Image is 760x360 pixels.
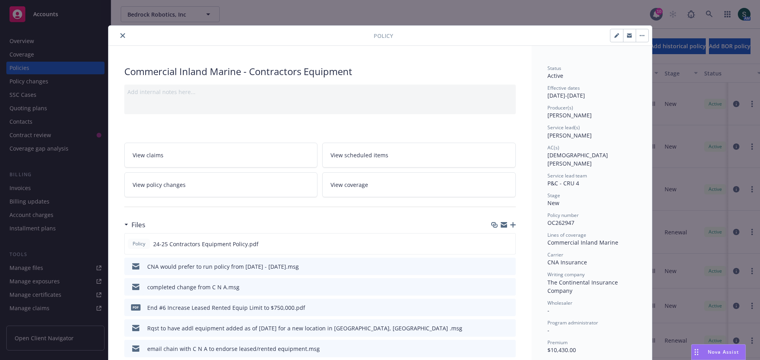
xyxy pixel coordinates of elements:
[547,85,580,91] span: Effective dates
[547,239,618,246] span: Commercial Inland Marine
[493,324,499,332] button: download file
[547,279,619,294] span: The Continental Insurance Company
[547,212,579,219] span: Policy number
[147,303,305,312] div: End #6 Increase Leased Rented Equip Limit to $750,000.pdf
[131,304,141,310] span: pdf
[547,319,598,326] span: Program administrator
[708,349,739,355] span: Nova Assist
[331,151,388,159] span: View scheduled items
[374,32,393,40] span: Policy
[547,179,579,187] span: P&C - CRU 4
[331,181,368,189] span: View coverage
[124,220,145,230] div: Files
[505,262,513,271] button: preview file
[322,172,516,197] a: View coverage
[547,339,568,346] span: Premium
[547,326,549,334] span: -
[133,181,186,189] span: View policy changes
[493,345,499,353] button: download file
[124,143,318,168] a: View claims
[547,192,560,199] span: Stage
[547,124,580,131] span: Service lead(s)
[547,85,636,100] div: [DATE] - [DATE]
[147,324,462,332] div: Rqst to have addl equipment added as of [DATE] for a new location in [GEOGRAPHIC_DATA], [GEOGRAPH...
[147,262,299,271] div: CNA would prefer to run policy from [DATE] - [DATE].msg
[547,144,559,151] span: AC(s)
[547,258,587,266] span: CNA Insurance
[547,65,561,72] span: Status
[133,151,163,159] span: View claims
[547,151,608,167] span: [DEMOGRAPHIC_DATA][PERSON_NAME]
[493,262,499,271] button: download file
[547,251,563,258] span: Carrier
[124,65,516,78] div: Commercial Inland Marine - Contractors Equipment
[547,346,576,354] span: $10,430.00
[505,240,512,248] button: preview file
[505,345,513,353] button: preview file
[322,143,516,168] a: View scheduled items
[492,240,499,248] button: download file
[547,219,574,226] span: OC262947
[547,271,585,278] span: Writing company
[547,111,592,119] span: [PERSON_NAME]
[153,240,258,248] span: 24-25 Contractors Equipment Policy.pdf
[118,31,127,40] button: close
[147,283,239,291] div: completed change from C N A.msg
[147,345,320,353] div: email chain with C N A to endorse leased/rented equipment.msg
[127,88,513,96] div: Add internal notes here...
[547,307,549,314] span: -
[547,72,563,79] span: Active
[547,172,587,179] span: Service lead team
[692,345,701,360] div: Drag to move
[493,283,499,291] button: download file
[131,220,145,230] h3: Files
[505,283,513,291] button: preview file
[691,344,746,360] button: Nova Assist
[547,132,592,139] span: [PERSON_NAME]
[547,199,559,207] span: New
[547,104,573,111] span: Producer(s)
[547,300,572,306] span: Wholesaler
[131,240,147,247] span: Policy
[505,303,513,312] button: preview file
[505,324,513,332] button: preview file
[124,172,318,197] a: View policy changes
[547,232,586,238] span: Lines of coverage
[493,303,499,312] button: download file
